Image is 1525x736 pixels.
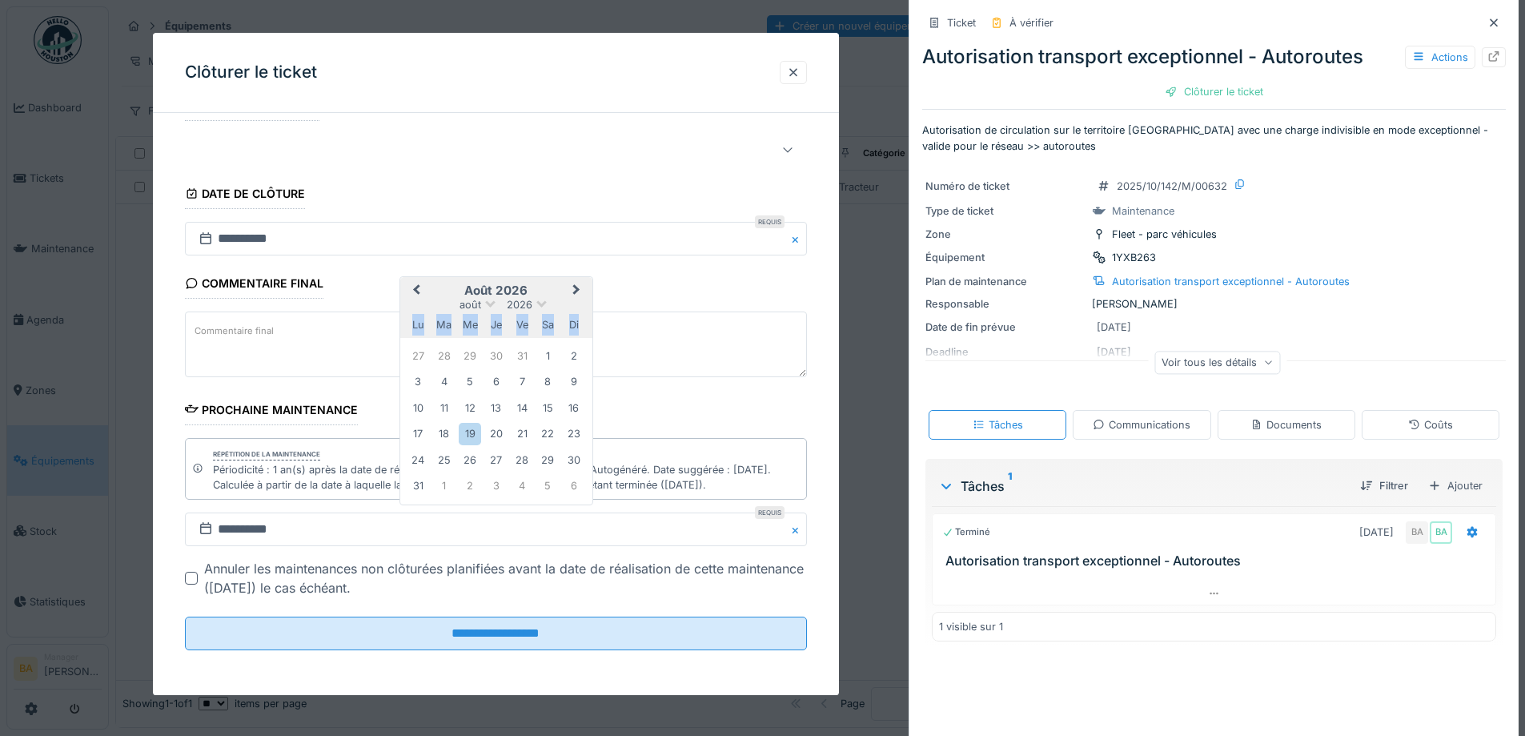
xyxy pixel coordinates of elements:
div: Clôturer le ticket [1158,81,1270,103]
div: lundi [407,314,429,336]
div: Autorisation transport exceptionnel - Autoroutes [1112,274,1350,289]
div: Choose vendredi 28 août 2026 [511,449,532,471]
div: Choose samedi 29 août 2026 [537,449,559,471]
button: Close [789,223,807,256]
div: Type de ticket [925,203,1086,219]
div: Choose jeudi 20 août 2026 [485,424,507,445]
div: Terminé [942,525,990,539]
span: 2026 [507,300,532,312]
div: Filtrer [1354,475,1415,497]
div: Choose samedi 5 septembre 2026 [537,476,559,497]
div: [PERSON_NAME] [925,296,1503,312]
div: Choose samedi 15 août 2026 [537,397,559,419]
div: Plan de maintenance [925,274,1086,289]
div: Prochaine maintenance [185,398,359,425]
div: Choose dimanche 2 août 2026 [563,345,584,367]
div: Choose jeudi 13 août 2026 [485,397,507,419]
div: Choose mardi 11 août 2026 [433,397,455,419]
div: Choose vendredi 4 septembre 2026 [511,476,532,497]
div: Choose vendredi 31 juillet 2026 [511,345,532,367]
div: BA [1406,521,1428,544]
div: Choose jeudi 6 août 2026 [485,372,507,393]
div: [DATE] [1359,525,1394,540]
div: Choose mardi 25 août 2026 [433,449,455,471]
div: Choose lundi 27 juillet 2026 [407,345,429,367]
div: Choose mercredi 5 août 2026 [459,372,480,393]
button: Previous Month [402,280,427,305]
div: Tâches [973,417,1023,432]
div: Choose mercredi 19 août 2026 [459,424,480,445]
div: 2025/10/142/M/00632 [1117,179,1227,194]
div: Choose jeudi 27 août 2026 [485,449,507,471]
label: Commentaire final [191,321,277,341]
div: Tâches [938,477,1347,496]
div: Communications [1093,417,1190,432]
div: dimanche [563,314,584,336]
div: Month août, 2026 [405,344,587,500]
div: Choose mercredi 12 août 2026 [459,397,480,419]
div: 1 visible sur 1 [939,619,1003,634]
div: Choose lundi 17 août 2026 [407,424,429,445]
div: Choose jeudi 3 septembre 2026 [485,476,507,497]
div: Choose dimanche 16 août 2026 [563,397,584,419]
div: mardi [433,314,455,336]
div: samedi [537,314,559,336]
div: Choose mercredi 26 août 2026 [459,449,480,471]
div: Choose samedi 22 août 2026 [537,424,559,445]
div: Zone [925,227,1086,242]
div: Choose vendredi 21 août 2026 [511,424,532,445]
div: Actions [1405,46,1475,69]
div: Choose mercredi 2 septembre 2026 [459,476,480,497]
div: Équipement [925,250,1086,265]
div: jeudi [485,314,507,336]
div: Choose samedi 8 août 2026 [537,372,559,393]
div: [DATE] [1097,320,1131,335]
h3: Autorisation transport exceptionnel - Autoroutes [945,553,1489,569]
div: Requis [755,216,785,229]
div: Documents [1250,417,1322,432]
div: 1YXB263 [1112,250,1156,265]
div: Choose samedi 1 août 2026 [537,345,559,367]
div: Choose vendredi 7 août 2026 [511,372,532,393]
div: Choose mercredi 29 juillet 2026 [459,345,480,367]
div: Choose mardi 1 septembre 2026 [433,476,455,497]
div: Choose lundi 10 août 2026 [407,397,429,419]
div: Fleet - parc véhicules [1112,227,1217,242]
div: Choose vendredi 14 août 2026 [511,397,532,419]
div: Choose jeudi 30 juillet 2026 [485,345,507,367]
div: À vérifier [1009,15,1053,30]
div: Annuler les maintenances non clôturées planifiées avant la date de réalisation de cette maintenan... [204,560,807,598]
div: Maintenance [1112,203,1174,219]
button: Close [789,513,807,547]
div: Choose mardi 4 août 2026 [433,372,455,393]
div: Choose dimanche 9 août 2026 [563,372,584,393]
div: Numéro de ticket [925,179,1086,194]
sup: 1 [1008,477,1012,496]
div: Choose mardi 28 juillet 2026 [433,345,455,367]
div: Ticket [947,15,976,30]
button: Next Month [565,280,591,305]
div: Choose dimanche 23 août 2026 [563,424,584,445]
div: vendredi [511,314,532,336]
div: Autorisation transport exceptionnel - Autoroutes [922,42,1506,71]
h2: août 2026 [400,284,592,299]
div: Requis [755,507,785,520]
div: Choose lundi 3 août 2026 [407,372,429,393]
div: mercredi [459,314,480,336]
div: Périodicité : 1 an(s) après la date de réalisation de la dernière tâche du ticket. Autogénéré. Da... [213,462,800,493]
div: Responsable [925,296,1086,312]
div: Code d'imputation [185,94,320,121]
h3: Clôturer le ticket [185,62,317,82]
div: Voir tous les détails [1154,351,1280,374]
div: Commentaire final [185,272,324,300]
span: août [460,300,481,312]
div: Choose lundi 31 août 2026 [407,476,429,497]
div: Choose dimanche 6 septembre 2026 [563,476,584,497]
div: Date de clôture [185,183,306,210]
p: Autorisation de circulation sur le territoire [GEOGRAPHIC_DATA] avec une charge indivisible en mo... [922,123,1506,153]
div: Choose lundi 24 août 2026 [407,449,429,471]
div: Choose mardi 18 août 2026 [433,424,455,445]
div: Choose dimanche 30 août 2026 [563,449,584,471]
div: Ajouter [1421,474,1490,497]
div: Répétition de la maintenance [213,449,320,461]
